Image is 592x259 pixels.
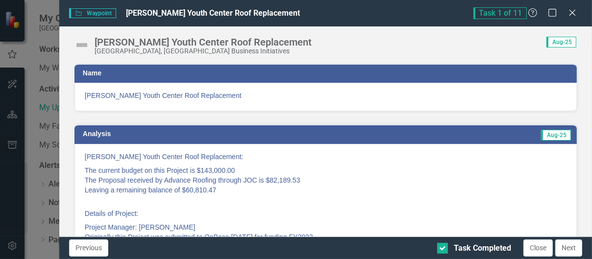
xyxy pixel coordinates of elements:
[95,37,312,47] div: [PERSON_NAME] Youth Center Roof Replacement
[555,239,582,257] button: Next
[454,243,511,254] div: Task Completed
[83,130,317,138] h3: Analysis
[473,7,527,19] span: Task 1 of 11
[546,37,576,47] span: Aug-25
[85,164,567,197] p: The current budget on this Project is $143,000.00 The Proposal received by Advance Roofing throug...
[74,37,90,53] img: Not Defined
[95,47,312,55] div: [GEOGRAPHIC_DATA], [GEOGRAPHIC_DATA] Business Initiatives
[523,239,553,257] button: Close
[126,8,300,18] span: [PERSON_NAME] Youth Center Roof Replacement
[69,239,108,257] button: Previous
[85,197,567,220] p: Details of Project:
[83,70,572,77] h3: Name
[85,152,567,164] p: [PERSON_NAME] Youth Center Roof Replacement:
[85,91,567,100] span: [PERSON_NAME] Youth Center Roof Replacement
[69,8,116,18] span: Waypoint
[541,130,571,141] span: Aug-25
